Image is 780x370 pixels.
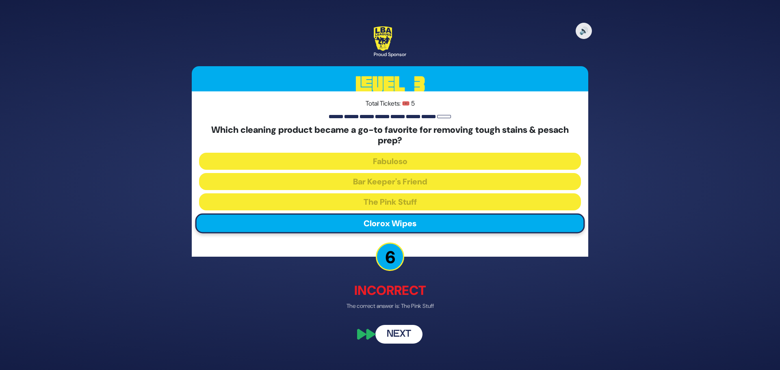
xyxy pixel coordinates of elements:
[192,302,588,310] p: The correct answer is: The Pink Stuff
[192,281,588,300] p: Incorrect
[199,125,581,146] h5: Which cleaning product became a go-to favorite for removing tough stains & pesach prep?
[374,26,392,51] img: LBA
[576,23,592,39] button: 🔊
[376,242,404,271] p: 6
[374,51,406,58] div: Proud Sponsor
[199,153,581,170] button: Fabuloso
[199,99,581,108] p: Total Tickets: 🎟️ 5
[199,173,581,190] button: Bar Keeper's Friend
[195,213,585,233] button: Clorox Wipes
[199,193,581,210] button: The Pink Stuff
[375,325,422,344] button: Next
[192,66,588,103] h3: Level 3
